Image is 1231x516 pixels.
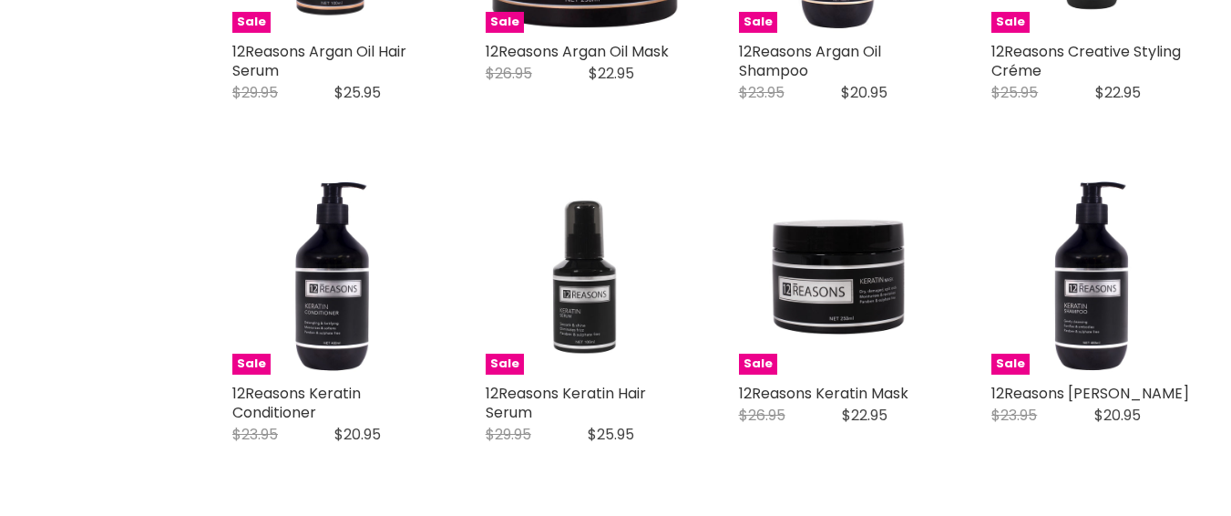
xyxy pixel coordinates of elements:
[334,82,381,103] span: $25.95
[739,82,785,103] span: $23.95
[739,12,777,33] span: Sale
[739,41,881,81] a: 12Reasons Argan Oil Shampoo
[486,383,646,423] a: 12Reasons Keratin Hair Serum
[991,354,1030,375] span: Sale
[486,354,524,375] span: Sale
[232,12,271,33] span: Sale
[486,177,684,376] img: 12Reasons Keratin Hair Serum
[589,63,634,84] span: $22.95
[991,82,1038,103] span: $25.95
[232,177,431,376] img: 12Reasons Keratin Conditioner
[588,424,634,445] span: $25.95
[1094,405,1141,426] span: $20.95
[232,177,431,376] a: 12Reasons Keratin Conditioner 12Reasons Keratin Conditioner Sale
[991,177,1190,376] img: 12Reasons Keratin Shampoo
[486,177,684,376] a: 12Reasons Keratin Hair Serum Sale
[486,424,531,445] span: $29.95
[486,63,532,84] span: $26.95
[486,12,524,33] span: Sale
[1095,82,1141,103] span: $22.95
[991,177,1190,376] a: 12Reasons Keratin Shampoo 12Reasons Keratin Shampoo Sale
[232,82,278,103] span: $29.95
[842,405,887,426] span: $22.95
[991,383,1189,404] a: 12Reasons [PERSON_NAME]
[232,41,406,81] a: 12Reasons Argan Oil Hair Serum
[739,354,777,375] span: Sale
[334,424,381,445] span: $20.95
[991,405,1037,426] span: $23.95
[232,424,278,445] span: $23.95
[739,383,908,404] a: 12Reasons Keratin Mask
[486,41,669,62] a: 12Reasons Argan Oil Mask
[991,12,1030,33] span: Sale
[841,82,887,103] span: $20.95
[232,383,361,423] a: 12Reasons Keratin Conditioner
[739,405,785,426] span: $26.95
[739,177,938,376] img: 12Reasons Keratin Mask
[232,354,271,375] span: Sale
[739,177,938,376] a: 12Reasons Keratin Mask Sale
[991,41,1181,81] a: 12Reasons Creative Styling Créme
